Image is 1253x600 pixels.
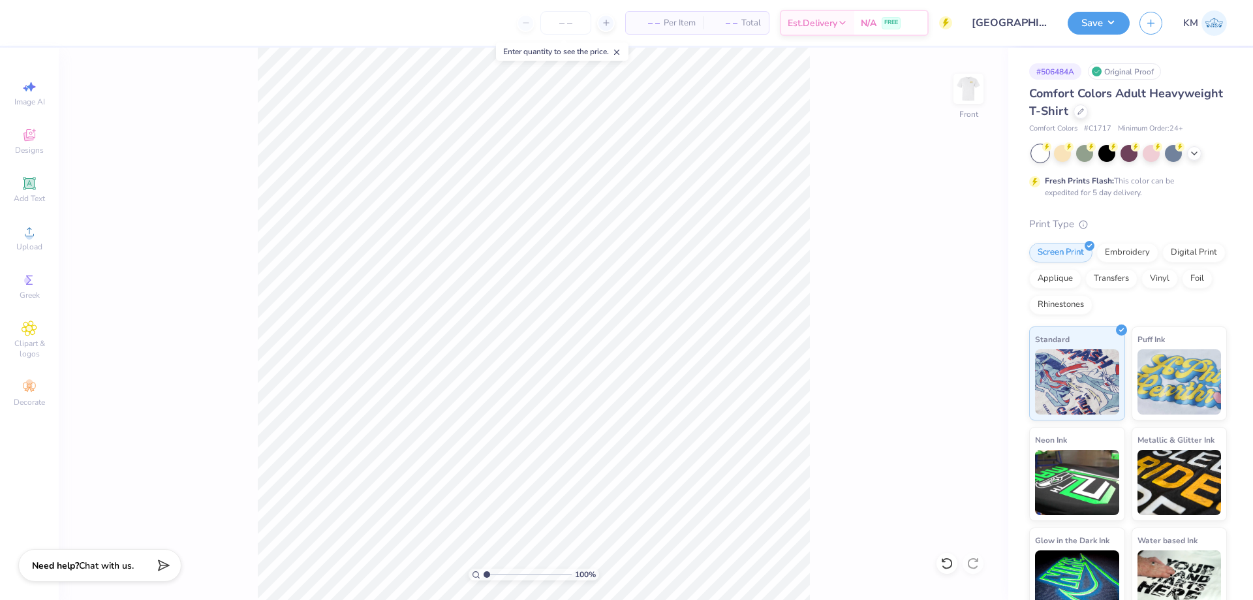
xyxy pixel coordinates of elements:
span: Chat with us. [79,560,134,572]
span: Greek [20,290,40,300]
span: Add Text [14,193,45,204]
span: Upload [16,242,42,252]
div: Digital Print [1162,243,1226,262]
div: Enter quantity to see the price. [496,42,628,61]
input: – – [540,11,591,35]
div: # 506484A [1029,63,1081,80]
span: FREE [884,18,898,27]
div: Rhinestones [1029,295,1092,315]
div: Embroidery [1096,243,1158,262]
div: Applique [1029,269,1081,289]
span: Image AI [14,97,45,107]
div: Print Type [1029,217,1227,232]
div: Transfers [1085,269,1137,289]
span: Per Item [664,16,696,30]
span: Neon Ink [1035,433,1067,447]
a: KM [1183,10,1227,36]
span: Glow in the Dark Ink [1035,533,1109,547]
span: KM [1183,16,1198,31]
div: Vinyl [1141,269,1178,289]
span: – – [634,16,660,30]
span: – – [711,16,737,30]
span: Standard [1035,332,1070,346]
img: Metallic & Glitter Ink [1137,450,1222,515]
img: Karl Michael Narciza [1201,10,1227,36]
div: This color can be expedited for 5 day delivery. [1045,175,1205,198]
div: Screen Print [1029,243,1092,262]
div: Foil [1182,269,1213,289]
span: Clipart & logos [7,338,52,359]
strong: Need help? [32,560,79,572]
span: N/A [861,16,876,30]
span: 100 % [575,569,596,580]
span: Comfort Colors Adult Heavyweight T-Shirt [1029,86,1223,119]
input: Untitled Design [962,10,1058,36]
span: Comfort Colors [1029,123,1077,134]
span: Designs [15,145,44,155]
img: Puff Ink [1137,349,1222,415]
img: Front [955,76,982,102]
span: Total [741,16,761,30]
span: Water based Ink [1137,533,1198,547]
button: Save [1068,12,1130,35]
div: Front [959,108,978,120]
div: Original Proof [1088,63,1161,80]
span: # C1717 [1084,123,1111,134]
span: Decorate [14,397,45,407]
span: Metallic & Glitter Ink [1137,433,1214,447]
strong: Fresh Prints Flash: [1045,176,1114,186]
span: Puff Ink [1137,332,1165,346]
img: Standard [1035,349,1119,415]
span: Est. Delivery [788,16,837,30]
img: Neon Ink [1035,450,1119,515]
span: Minimum Order: 24 + [1118,123,1183,134]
